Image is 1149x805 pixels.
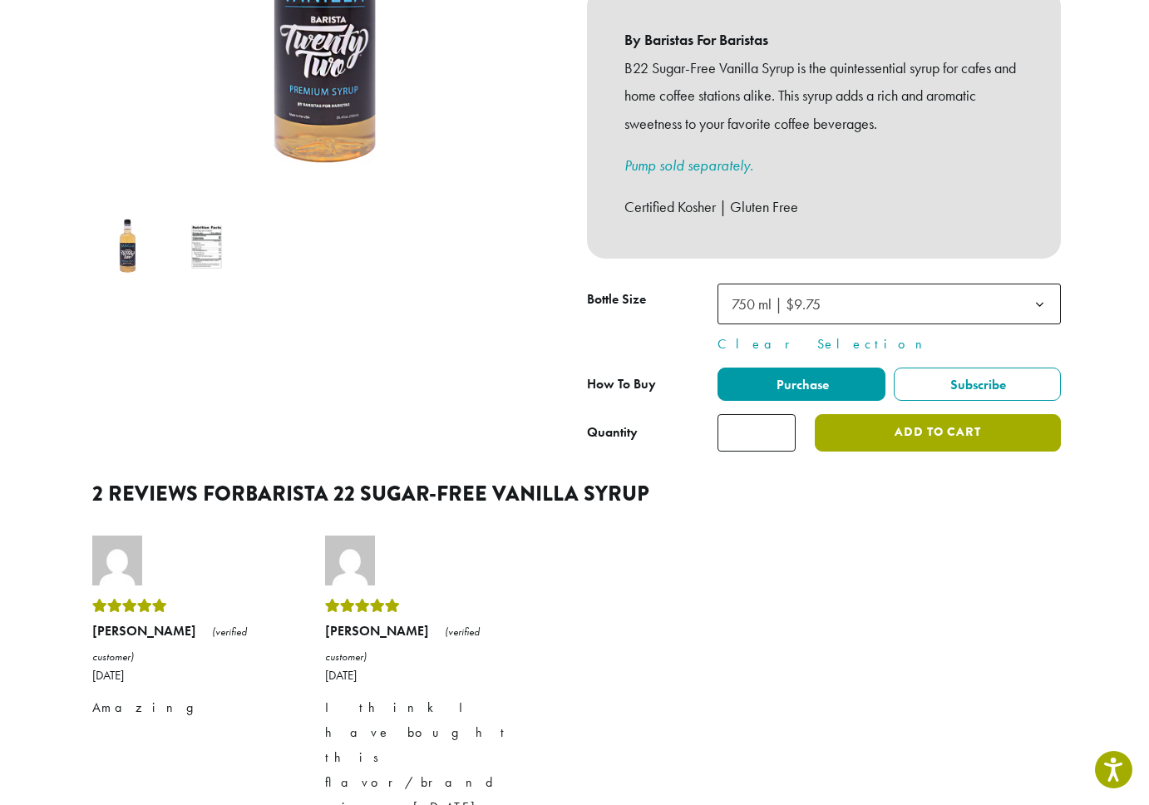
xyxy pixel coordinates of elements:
[325,625,480,664] em: (verified customer)
[92,669,284,682] time: [DATE]
[92,622,196,640] strong: [PERSON_NAME]
[774,376,829,393] span: Purchase
[95,214,160,279] img: Barista 22 Sugar-Free Vanilla Syrup
[92,482,1057,506] h2: 2 reviews for
[325,622,429,640] strong: [PERSON_NAME]
[718,334,1061,354] a: Clear Selection
[587,288,718,312] label: Bottle Size
[732,294,821,314] span: 750 ml | $9.75
[725,288,837,320] span: 750 ml | $9.75
[92,625,247,664] em: (verified customer)
[718,284,1061,324] span: 750 ml | $9.75
[587,375,656,393] span: How To Buy
[815,414,1061,452] button: Add to cart
[624,26,1023,54] b: By Baristas For Baristas
[587,422,638,442] div: Quantity
[325,594,516,619] div: Rated 5 out of 5
[948,376,1006,393] span: Subscribe
[92,695,284,720] p: Amazing
[624,193,1023,221] p: Certified Kosher | Gluten Free
[325,669,516,682] time: [DATE]
[92,594,284,619] div: Rated 5 out of 5
[245,478,649,509] span: Barista 22 Sugar-Free Vanilla Syrup
[624,54,1023,138] p: B22 Sugar-Free Vanilla Syrup is the quintessential syrup for cafes and home coffee stations alike...
[718,414,796,452] input: Product quantity
[624,156,753,175] a: Pump sold separately.
[174,214,239,279] img: Barista 22 Sugar-Free Vanilla Syrup - Image 2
